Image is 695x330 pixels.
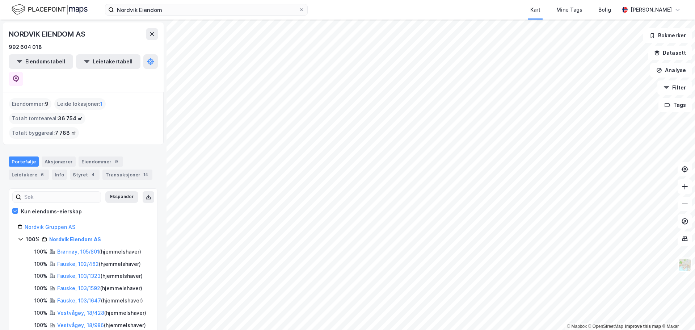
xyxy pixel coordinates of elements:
div: Info [52,170,67,180]
div: Mine Tags [556,5,582,14]
div: 14 [142,171,149,178]
button: Bokmerker [643,28,692,43]
button: Eiendomstabell [9,54,73,69]
a: Fauske, 102/462 [57,261,99,267]
div: Kart [530,5,540,14]
div: ( hjemmelshaver ) [57,309,146,317]
div: Styret [70,170,100,180]
button: Leietakertabell [76,54,140,69]
div: Totalt tomteareal : [9,113,85,124]
div: Leietakere [9,170,49,180]
div: Portefølje [9,156,39,167]
a: Vestvågøy, 18/428 [57,310,104,316]
button: Filter [657,80,692,95]
div: Transaksjoner [102,170,152,180]
div: 992 604 018 [9,43,42,51]
div: ( hjemmelshaver ) [57,296,143,305]
div: 4 [89,171,97,178]
div: Totalt byggareal : [9,127,79,139]
button: Tags [658,98,692,112]
div: 100% [34,260,47,268]
div: 9 [113,158,120,165]
div: 100% [26,235,39,244]
div: 100% [34,272,47,280]
a: Mapbox [567,324,587,329]
div: Kun eiendoms-eierskap [21,207,82,216]
div: 100% [34,284,47,293]
div: 100% [34,321,47,330]
div: Bolig [598,5,611,14]
a: Vestvågøy, 18/986 [57,322,104,328]
a: Improve this map [625,324,661,329]
a: Nordvik Gruppen AS [25,224,75,230]
div: NORDVIK EIENDOM AS [9,28,87,40]
a: Nordvik Eiendom AS [49,236,101,242]
a: OpenStreetMap [588,324,623,329]
div: ( hjemmelshaver ) [57,284,142,293]
span: 36 754 ㎡ [58,114,83,123]
div: 100% [34,309,47,317]
iframe: Chat Widget [659,295,695,330]
input: Søk på adresse, matrikkel, gårdeiere, leietakere eller personer [114,4,299,15]
div: ( hjemmelshaver ) [57,260,141,268]
input: Søk [21,192,101,202]
div: Aksjonærer [42,156,76,167]
span: 9 [45,100,49,108]
div: ( hjemmelshaver ) [57,247,141,256]
div: Kontrollprogram for chat [659,295,695,330]
span: 7 788 ㎡ [55,129,76,137]
button: Ekspander [105,191,138,203]
a: Fauske, 103/1592 [57,285,100,291]
button: Datasett [648,46,692,60]
div: 6 [39,171,46,178]
button: Analyse [650,63,692,78]
div: ( hjemmelshaver ) [57,321,146,330]
a: Brønnøy, 105/801 [57,248,99,255]
span: 1 [100,100,103,108]
a: Fauske, 103/1647 [57,297,101,304]
img: Z [678,258,692,272]
div: Eiendommer : [9,98,51,110]
div: ( hjemmelshaver ) [57,272,143,280]
div: 100% [34,296,47,305]
div: 100% [34,247,47,256]
img: logo.f888ab2527a4732fd821a326f86c7f29.svg [12,3,88,16]
div: [PERSON_NAME] [631,5,672,14]
div: Eiendommer [79,156,123,167]
a: Fauske, 103/1323 [57,273,101,279]
div: Leide lokasjoner : [54,98,106,110]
